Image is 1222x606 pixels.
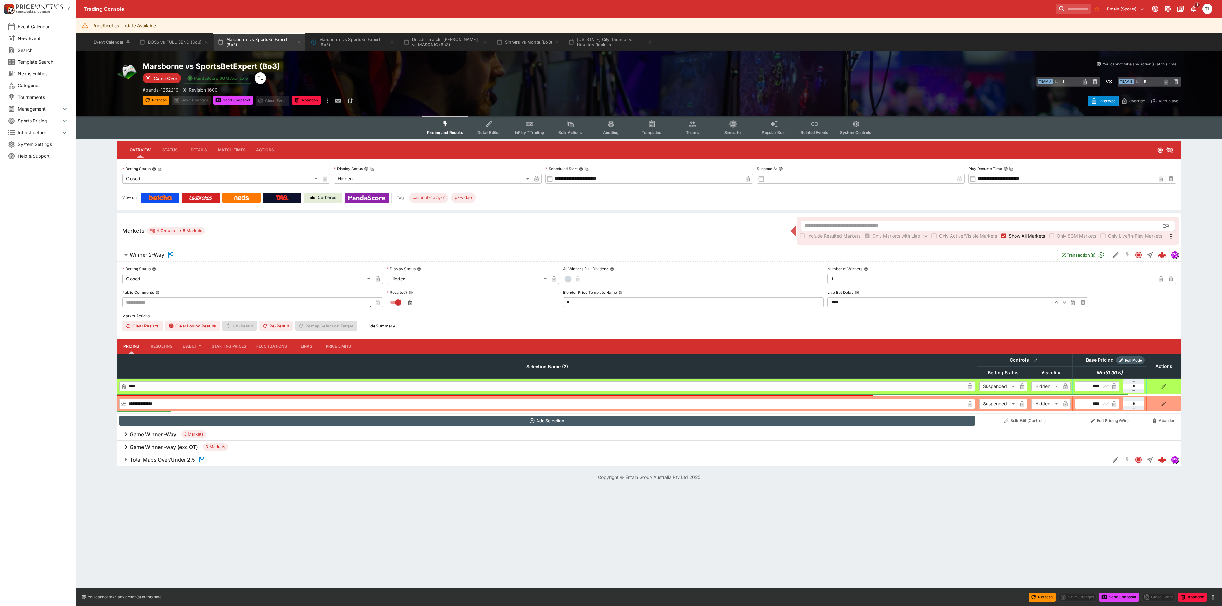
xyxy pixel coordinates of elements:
img: Ladbrokes [189,195,212,200]
span: Roll Mode [1122,358,1145,363]
svg: Closed [1157,147,1163,153]
button: Open [1161,220,1172,231]
p: Override [1129,98,1145,104]
button: Event Calendar [90,33,134,51]
span: Pricing and Results [427,130,463,135]
div: 4 Groups 8 Markets [150,227,202,235]
button: Clear Losing Results [165,321,220,331]
label: View on : [122,193,138,203]
button: Edit Pricing (Win) [1074,416,1145,426]
button: Trent Lewis [1200,2,1214,16]
button: Price Limits [321,339,356,354]
button: PandaScore SGM Available [184,73,252,84]
span: Search [18,47,68,53]
div: Suspended [979,399,1017,409]
div: Suspended [979,381,1017,391]
div: Betting Target: cerberus [451,193,476,203]
div: pandascore [1171,456,1179,464]
a: e320a072-2f33-4928-bc25-61f5459c3080 [1156,249,1169,261]
button: BOSS vs FULL SEND (Bo3) [136,33,213,51]
span: 3 Markets [181,431,206,437]
p: Live Bet Delay [827,290,853,295]
span: Auditing [603,130,619,135]
button: Liability [178,339,206,354]
button: Total Maps Over/Under 2.5 [117,453,1110,466]
button: Suspend At [778,167,783,171]
img: esports.png [117,61,137,82]
button: Clear Results [122,321,163,331]
button: Display StatusCopy To Clipboard [364,167,369,171]
p: Auto-Save [1158,98,1178,104]
button: Add Selection [119,416,975,426]
div: PriceKinetics Update Available [92,20,156,31]
h6: Game Winner -way (exc OT) [130,444,198,451]
img: pandascore [1171,456,1178,463]
button: Betting StatusCopy To Clipboard [152,167,156,171]
h5: Markets [122,227,144,234]
span: cashout-delay-7 [409,195,448,201]
div: Hidden [387,274,549,284]
button: Marsborne vs SportsBetExpert (Bo3) [307,33,398,51]
button: Resulted? [409,290,413,295]
button: more [1209,593,1217,601]
button: Winner 2-Way [117,249,1057,261]
button: Decider match: [PERSON_NAME] vs MASONIC (Bo3) [400,33,491,51]
p: Betting Status [122,266,151,272]
div: Hidden [1031,399,1060,409]
p: Copyright © Entain Group Australia Pty Ltd 2025 [76,474,1222,480]
span: Only Live/In-Play Markets [1108,232,1162,239]
button: Abandon [292,96,320,105]
span: System Controls [840,130,871,135]
p: Revision 1600 [189,86,218,93]
span: Team A [1038,79,1053,84]
img: TabNZ [276,195,289,200]
div: pandascore [1171,251,1179,259]
p: Scheduled Start [545,166,578,171]
img: Cerberus [310,195,315,200]
h6: Winner 2-Way [130,251,164,258]
button: Play Resume TimeCopy To Clipboard [1003,167,1008,171]
button: Public Comments [155,290,160,295]
em: ( 0.00 %) [1105,369,1123,376]
img: PriceKinetics Logo [2,3,15,15]
span: Re-Result [259,321,293,331]
span: Detail Editor [477,130,500,135]
div: Closed [122,274,373,284]
button: Details [184,142,213,158]
button: Status [156,142,184,158]
button: Closed [1133,454,1144,465]
span: Team B [1119,79,1134,84]
button: Toggle light/dark mode [1162,3,1174,15]
div: Base Pricing [1084,356,1116,364]
button: Straight [1144,249,1156,261]
span: Nexus Entities [18,70,68,77]
span: Include Resulted Markets [807,232,860,239]
button: Copy To Clipboard [1009,167,1014,171]
div: Event type filters [422,116,876,139]
button: Abandon [1148,416,1179,426]
button: more [323,96,331,106]
button: [US_STATE] City Thunder vs Houston Rockets [565,33,656,51]
button: Links [292,339,321,354]
button: Refresh [143,96,169,105]
button: Select Tenant [1103,4,1148,14]
span: Visibility [1034,369,1067,376]
p: Resulted? [387,290,407,295]
span: Management [18,106,61,112]
div: Closed [122,174,320,184]
svg: Closed [1135,456,1142,464]
button: Pricing [117,339,146,354]
p: Betting Status [122,166,151,171]
button: Marsborne vs SportsBetExpert (Bo3) [214,33,305,51]
span: Event Calendar [18,23,68,30]
div: 6f4c9873-295c-4240-af65-7707c9fa96d2 [1158,455,1167,464]
button: Copy To Clipboard [585,167,589,171]
button: Copy To Clipboard [370,167,374,171]
span: Bulk Actions [558,130,582,135]
span: System Settings [18,141,68,148]
button: Bulk edit [1031,356,1040,364]
th: Controls [977,354,1072,366]
button: Number of Winners [864,267,868,271]
button: Closed [1133,249,1144,261]
span: Show All Markets [1009,232,1045,239]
